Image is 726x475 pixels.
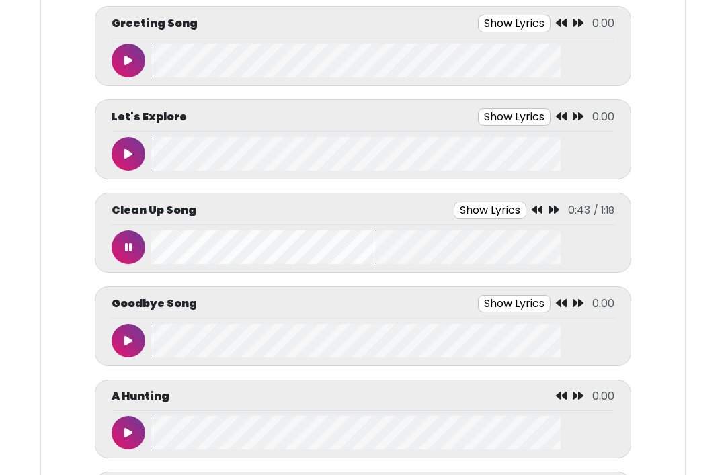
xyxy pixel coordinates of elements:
span: / 1:18 [594,204,614,217]
span: 0.00 [592,109,614,124]
button: Show Lyrics [454,202,526,219]
p: Goodbye Song [112,296,197,312]
span: 0.00 [592,15,614,31]
button: Show Lyrics [478,295,551,312]
p: Clean Up Song [112,202,196,218]
span: 0.00 [592,388,614,404]
p: Let's Explore [112,109,187,125]
button: Show Lyrics [478,15,551,32]
span: 0.00 [592,296,614,311]
p: Greeting Song [112,15,198,32]
p: A Hunting [112,388,169,404]
button: Show Lyrics [478,108,551,126]
span: 0:43 [568,202,590,218]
